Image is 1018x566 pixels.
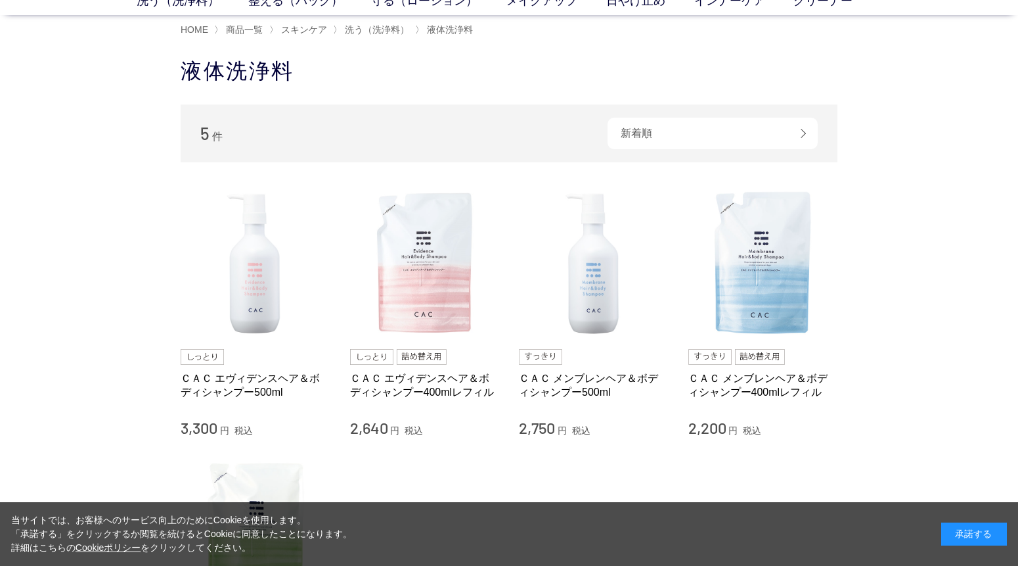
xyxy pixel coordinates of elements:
a: 商品一覧 [223,24,263,35]
span: 税込 [743,425,761,436]
a: Cookieポリシー [76,542,141,553]
span: 円 [390,425,399,436]
img: 詰め替え用 [735,349,786,365]
span: 件 [212,131,223,142]
img: 詰め替え用 [397,349,447,365]
li: 〉 [333,24,412,36]
a: 液体洗浄料 [424,24,473,35]
img: ＣＡＣ エヴィデンスヘア＆ボディシャンプー400mlレフィル [350,189,500,339]
span: 税込 [405,425,423,436]
span: 洗う（洗浄料） [345,24,409,35]
span: 税込 [572,425,590,436]
div: 承諾する [941,523,1007,546]
img: すっきり [519,349,562,365]
h1: 液体洗浄料 [181,57,837,85]
span: 円 [728,425,738,436]
span: 円 [558,425,567,436]
img: ＣＡＣ エヴィデンスヘア＆ボディシャンプー500ml [181,189,330,339]
span: 2,200 [688,418,726,437]
span: 2,640 [350,418,388,437]
a: ＣＡＣ エヴィデンスヘア＆ボディシャンプー500ml [181,371,330,400]
img: しっとり [350,349,393,365]
a: 洗う（洗浄料） [342,24,409,35]
a: ＣＡＣ メンブレンヘア＆ボディシャンプー400mlレフィル [688,371,838,400]
span: 液体洗浄料 [427,24,473,35]
span: 商品一覧 [226,24,263,35]
a: スキンケア [278,24,327,35]
li: 〉 [415,24,476,36]
span: 3,300 [181,418,217,437]
a: ＣＡＣ エヴィデンスヘア＆ボディシャンプー400mlレフィル [350,371,500,400]
li: 〉 [214,24,266,36]
span: 5 [200,123,210,143]
img: ＣＡＣ メンブレンヘア＆ボディシャンプー500ml [519,189,669,339]
span: 税込 [234,425,253,436]
span: 円 [220,425,229,436]
span: 2,750 [519,418,555,437]
div: 新着順 [608,118,818,149]
img: しっとり [181,349,224,365]
a: ＣＡＣ メンブレンヘア＆ボディシャンプー500ml [519,371,669,400]
img: ＣＡＣ メンブレンヘア＆ボディシャンプー400mlレフィル [688,189,838,339]
a: HOME [181,24,208,35]
li: 〉 [269,24,330,36]
img: すっきり [688,349,732,365]
span: スキンケア [281,24,327,35]
div: 当サイトでは、お客様へのサービス向上のためにCookieを使用します。 「承諾する」をクリックするか閲覧を続けるとCookieに同意したことになります。 詳細はこちらの をクリックしてください。 [11,513,353,555]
